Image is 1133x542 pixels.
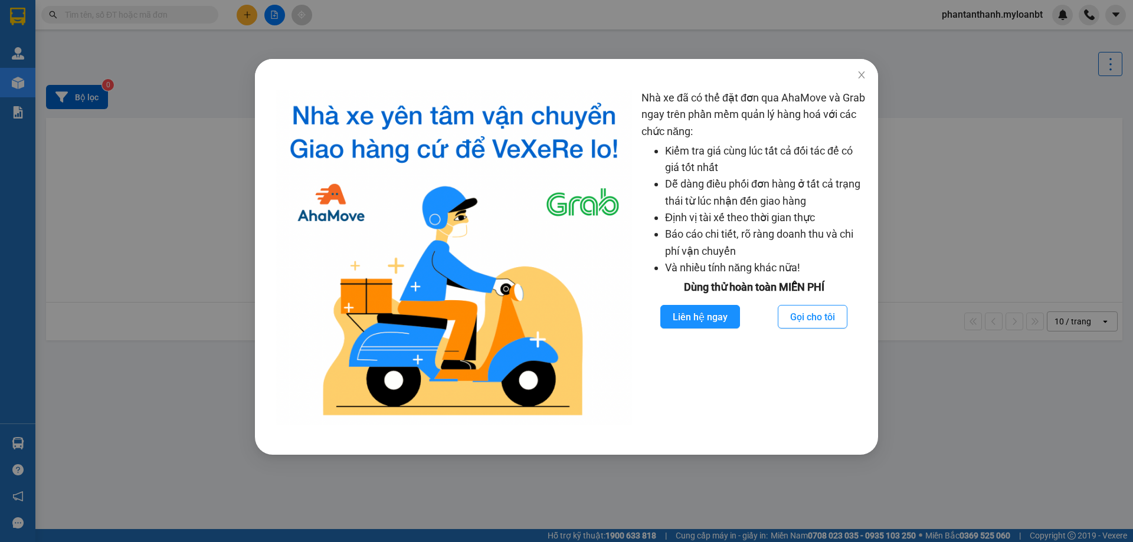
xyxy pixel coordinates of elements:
span: close [857,70,866,80]
button: Liên hệ ngay [660,305,740,329]
li: Định vị tài xế theo thời gian thực [665,209,866,226]
div: Dùng thử hoàn toàn MIỄN PHÍ [641,279,866,295]
span: Liên hệ ngay [673,310,728,324]
img: logo [276,90,632,425]
div: Nhà xe đã có thể đặt đơn qua AhaMove và Grab ngay trên phần mềm quản lý hàng hoá với các chức năng: [641,90,866,425]
li: Dễ dàng điều phối đơn hàng ở tất cả trạng thái từ lúc nhận đến giao hàng [665,176,866,209]
li: Kiểm tra giá cùng lúc tất cả đối tác để có giá tốt nhất [665,143,866,176]
button: Gọi cho tôi [778,305,847,329]
span: Gọi cho tôi [790,310,835,324]
button: Close [845,59,878,92]
li: Báo cáo chi tiết, rõ ràng doanh thu và chi phí vận chuyển [665,226,866,259]
li: Và nhiều tính năng khác nữa! [665,259,866,276]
